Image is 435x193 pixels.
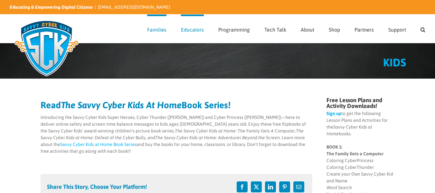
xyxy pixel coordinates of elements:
nav: Main Menu [147,14,425,43]
a: Savvy Cyber Kids at Home Book Series [60,142,137,147]
h2: Read Book Series! [41,101,313,110]
h4: Free Lesson Plans and Activity Downloads! [326,97,394,109]
a: Partners [355,14,374,43]
em: The Savvy Cyber Kids at Home: The Family Gets A Computer [175,128,295,133]
img: Savvy Cyber Kids Logo [10,16,83,81]
span: Programming [218,27,250,32]
span: Support [388,27,406,32]
em: The Savvy Cyber Kids at Home: Defeat of the Cyber Bully [41,128,304,140]
a: [EMAIL_ADDRESS][DOMAIN_NAME] [98,5,170,10]
em: Savvy Cyber Kids at Home [326,124,372,136]
i: Educating & Empowering Digital Citizens [10,5,93,10]
a: Shop [329,14,340,43]
a: Sign up [326,111,341,116]
a: Search [421,14,425,43]
a: Educators [181,14,204,43]
span: Shop [329,27,340,32]
h4: Share This Story, Choose Your Platform! [47,184,147,190]
em: The Savvy Cyber Kids At Home [61,100,182,110]
span: About [301,27,314,32]
span: Families [147,27,166,32]
a: Support [388,14,406,43]
p: to get the following Lesson Plans and Activities for the books. [326,110,394,137]
a: About [301,14,314,43]
span: Educators [181,27,204,32]
span: KIDS [383,56,406,69]
span: Tech Talk [264,27,286,32]
a: Programming [218,14,250,43]
span: Partners [355,27,374,32]
em: The Savvy Cyber Kids at Home: Adventures Beyond the Screen [155,135,280,140]
p: Introducing the Savvy Cyber Kids Super Heroes, Cyber Thunder ([PERSON_NAME]) and Cyber Princess (... [41,114,313,155]
strong: BOOK 1: The Family Gets a Computer [326,144,383,156]
a: Tech Talk [264,14,286,43]
a: Families [147,14,166,43]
